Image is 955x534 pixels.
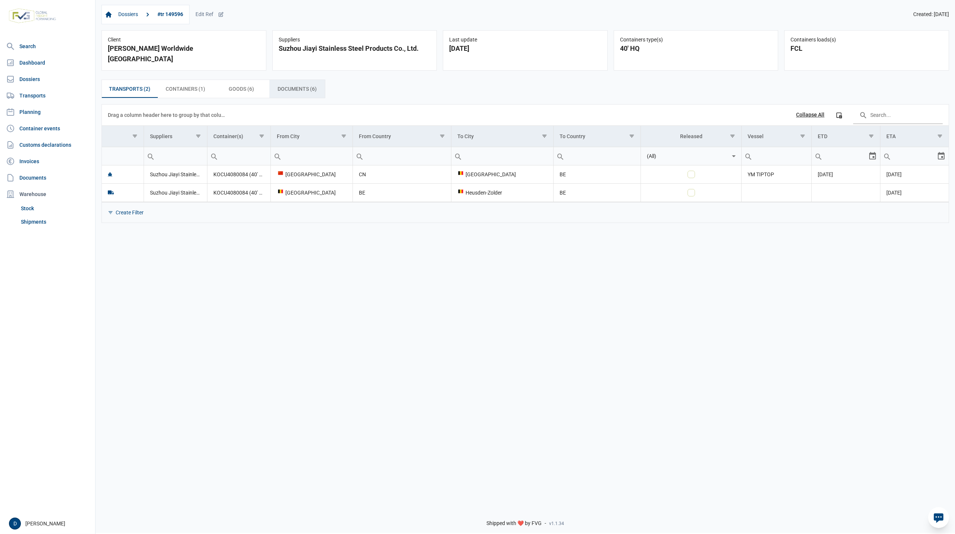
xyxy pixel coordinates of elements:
[144,165,207,184] td: Suzhou Jiayi Stainless Steel Products Co., Ltd.
[457,133,474,139] div: To City
[3,88,92,103] a: Transports
[457,189,547,196] div: Heusden-Zolder
[108,37,260,43] div: Client
[18,215,92,229] a: Shipments
[353,147,451,165] input: Filter cell
[207,147,270,165] input: Filter cell
[279,37,431,43] div: Suppliers
[742,147,811,165] td: Filter cell
[937,133,943,139] span: Show filter options for column 'ETA'
[554,165,641,184] td: BE
[108,105,943,125] div: Data grid toolbar
[9,518,21,530] button: D
[207,126,271,147] td: Column Container(s)
[913,11,949,18] span: Created: [DATE]
[3,121,92,136] a: Container events
[880,126,949,147] td: Column ETA
[811,126,880,147] td: Column ETD
[549,521,564,527] span: v1.1.34
[457,171,547,178] div: [GEOGRAPHIC_DATA]
[486,520,542,527] span: Shipped with ❤️ by FVG
[213,133,243,139] div: Container(s)
[144,183,207,202] td: Suzhou Jiayi Stainless Steel Products Co., Ltd.
[451,147,465,165] div: Search box
[451,126,553,147] td: Column To City
[102,147,144,165] input: Filter cell
[271,126,353,147] td: Column From City
[818,133,827,139] div: ETD
[868,147,877,165] div: Select
[742,147,811,165] input: Filter cell
[868,133,874,139] span: Show filter options for column 'ETD'
[629,133,635,139] span: Show filter options for column 'To Country'
[132,133,138,139] span: Show filter options for column ''
[166,84,205,93] span: Containers (1)
[195,11,224,18] div: Edit Ref
[811,147,880,165] td: Filter cell
[271,147,353,165] input: Filter cell
[812,147,868,165] input: Filter cell
[620,43,772,54] div: 40' HQ
[641,147,729,165] input: Filter cell
[554,183,641,202] td: BE
[3,137,92,152] a: Customs declarations
[150,133,172,139] div: Suppliers
[108,43,260,64] div: [PERSON_NAME] Worldwide [GEOGRAPHIC_DATA]
[818,171,833,177] span: [DATE]
[937,147,946,165] div: Select
[207,165,271,184] td: KOCU4080084 (40' HQ)
[742,126,811,147] td: Column Vessel
[880,147,894,165] div: Search box
[542,133,547,139] span: Show filter options for column 'To City'
[6,6,59,26] img: FVG - Global freight forwarding
[116,209,144,216] div: Create Filter
[886,133,896,139] div: ETA
[353,126,451,147] td: Column From Country
[102,105,949,223] div: Data grid with 2 rows and 11 columns
[545,520,546,527] span: -
[115,8,141,21] a: Dossiers
[9,518,91,530] div: [PERSON_NAME]
[812,147,825,165] div: Search box
[3,72,92,87] a: Dossiers
[620,37,772,43] div: Containers type(s)
[796,112,824,118] div: Collapse All
[259,133,264,139] span: Show filter options for column 'Container(s)'
[353,165,451,184] td: CN
[742,165,811,184] td: YM TIPTOP
[730,133,735,139] span: Show filter options for column 'Released'
[341,133,347,139] span: Show filter options for column 'From City'
[886,171,902,177] span: [DATE]
[207,183,271,202] td: KOCU4080084 (40' HQ)
[279,43,431,54] div: Suzhou Jiayi Stainless Steel Products Co., Ltd.
[207,147,221,165] div: Search box
[641,126,742,147] td: Column Released
[880,147,937,165] input: Filter cell
[353,147,451,165] td: Filter cell
[880,147,949,165] td: Filter cell
[3,170,92,185] a: Documents
[853,106,943,124] input: Search in the data grid
[554,126,641,147] td: Column To Country
[554,147,641,165] input: Filter cell
[3,55,92,70] a: Dashboard
[278,84,317,93] span: Documents (6)
[3,154,92,169] a: Invoices
[144,147,207,165] input: Filter cell
[800,133,805,139] span: Show filter options for column 'Vessel'
[790,37,943,43] div: Containers loads(s)
[154,8,186,21] a: #tr 149596
[229,84,254,93] span: Goods (6)
[554,147,567,165] div: Search box
[102,126,144,147] td: Column
[641,147,742,165] td: Filter cell
[108,109,228,121] div: Drag a column header here to group by that column
[439,133,445,139] span: Show filter options for column 'From Country'
[353,147,366,165] div: Search box
[680,133,702,139] div: Released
